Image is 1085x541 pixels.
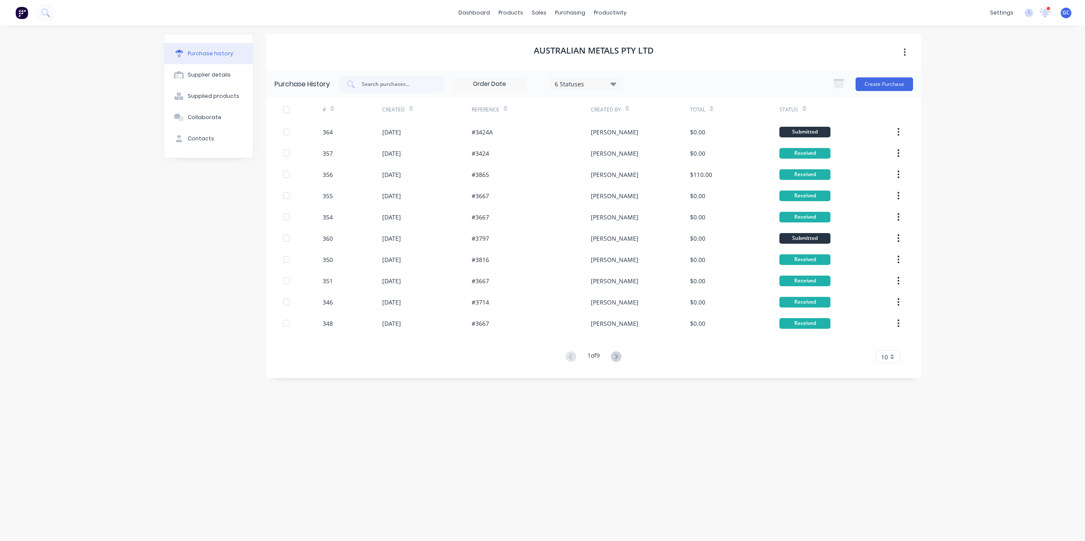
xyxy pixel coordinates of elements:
div: Purchase history [188,50,233,57]
input: Search purchases... [361,80,432,88]
div: [DATE] [382,319,401,328]
div: productivity [590,6,631,19]
div: 354 [323,213,333,222]
div: $0.00 [690,298,705,307]
div: $0.00 [690,191,705,200]
div: Received [779,318,830,329]
div: 348 [323,319,333,328]
div: [DATE] [382,276,401,285]
div: 6 Statuses [555,79,616,88]
div: #3865 [472,170,489,179]
div: 356 [323,170,333,179]
div: Supplier details [188,71,231,79]
a: dashboard [454,6,494,19]
div: Submitted [779,233,830,244]
div: Submitted [779,127,830,137]
div: settings [986,6,1018,19]
div: 357 [323,149,333,158]
div: $0.00 [690,128,705,137]
div: $110.00 [690,170,712,179]
div: $0.00 [690,149,705,158]
div: [PERSON_NAME] [591,234,638,243]
div: purchasing [551,6,590,19]
div: Received [779,297,830,308]
div: [PERSON_NAME] [591,319,638,328]
div: products [494,6,527,19]
div: [PERSON_NAME] [591,255,638,264]
div: #3714 [472,298,489,307]
div: [DATE] [382,255,401,264]
div: Collaborate [188,114,221,121]
div: Contacts [188,135,214,142]
div: #3667 [472,191,489,200]
div: [PERSON_NAME] [591,298,638,307]
span: 10 [881,353,888,362]
h1: Australian Metals Pty Ltd [534,46,654,56]
div: # [323,106,326,114]
div: Supplied products [188,92,239,100]
div: Received [779,169,830,180]
div: [PERSON_NAME] [591,276,638,285]
div: Received [779,212,830,222]
button: Supplied products [164,85,253,107]
div: [DATE] [382,128,401,137]
div: 364 [323,128,333,137]
div: Received [779,254,830,265]
div: 350 [323,255,333,264]
button: Contacts [164,128,253,149]
div: 355 [323,191,333,200]
div: Received [779,276,830,286]
div: Created [382,106,405,114]
div: $0.00 [690,255,705,264]
div: Created By [591,106,621,114]
div: [PERSON_NAME] [591,149,638,158]
div: #3797 [472,234,489,243]
img: Factory [15,6,28,19]
div: [DATE] [382,191,401,200]
div: [DATE] [382,234,401,243]
div: [DATE] [382,170,401,179]
div: Status [779,106,798,114]
div: $0.00 [690,319,705,328]
div: [PERSON_NAME] [591,213,638,222]
div: $0.00 [690,234,705,243]
div: [DATE] [382,298,401,307]
div: Received [779,191,830,201]
div: #3424A [472,128,493,137]
div: #3667 [472,319,489,328]
div: 360 [323,234,333,243]
div: [PERSON_NAME] [591,191,638,200]
button: Create Purchase [856,77,913,91]
div: 1 of 9 [587,351,600,363]
div: [PERSON_NAME] [591,170,638,179]
div: #3667 [472,276,489,285]
input: Order Date [454,78,525,91]
div: Total [690,106,705,114]
div: Reference [472,106,499,114]
div: #3424 [472,149,489,158]
div: [DATE] [382,213,401,222]
button: Supplier details [164,64,253,85]
div: #3667 [472,213,489,222]
div: [DATE] [382,149,401,158]
span: GC [1062,9,1070,17]
div: Purchase History [275,79,330,89]
div: [PERSON_NAME] [591,128,638,137]
button: Collaborate [164,107,253,128]
div: 351 [323,276,333,285]
div: $0.00 [690,213,705,222]
div: #3816 [472,255,489,264]
div: $0.00 [690,276,705,285]
button: Purchase history [164,43,253,64]
div: Received [779,148,830,159]
div: sales [527,6,551,19]
div: 346 [323,298,333,307]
